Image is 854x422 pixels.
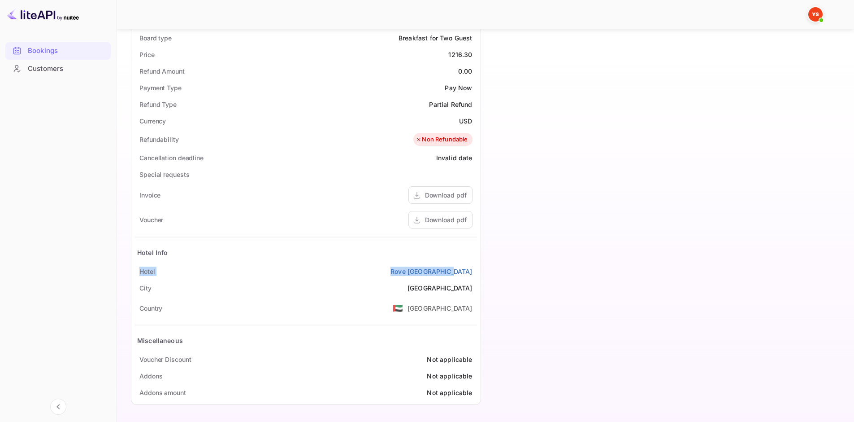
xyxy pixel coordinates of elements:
[445,83,472,92] div: Pay Now
[458,66,473,76] div: 0.00
[425,215,467,224] div: Download pdf
[139,215,163,224] div: Voucher
[407,283,473,293] div: [GEOGRAPHIC_DATA]
[139,83,182,92] div: Payment Type
[139,66,185,76] div: Refund Amount
[393,300,403,316] span: United States
[399,33,472,43] div: Breakfast for Two Guest
[5,60,111,78] div: Customers
[137,336,183,345] div: Miscellaneous
[407,303,473,313] div: [GEOGRAPHIC_DATA]
[139,388,186,397] div: Addons amount
[416,135,468,144] div: Non Refundable
[139,371,162,381] div: Addons
[28,64,106,74] div: Customers
[390,267,472,276] a: Rove [GEOGRAPHIC_DATA]
[139,33,172,43] div: Board type
[139,303,162,313] div: Country
[28,46,106,56] div: Bookings
[139,116,166,126] div: Currency
[139,100,177,109] div: Refund Type
[50,399,66,415] button: Collapse navigation
[448,50,472,59] div: 1216.30
[427,388,472,397] div: Not applicable
[139,170,189,179] div: Special requests
[139,153,204,163] div: Cancellation deadline
[139,355,191,364] div: Voucher Discount
[5,60,111,77] a: Customers
[425,190,467,200] div: Download pdf
[139,283,152,293] div: City
[427,355,472,364] div: Not applicable
[5,42,111,60] div: Bookings
[137,248,168,257] div: Hotel Info
[5,42,111,59] a: Bookings
[139,135,179,144] div: Refundability
[139,190,160,200] div: Invoice
[436,153,473,163] div: Invalid date
[139,50,155,59] div: Price
[459,116,472,126] div: USD
[429,100,472,109] div: Partial Refund
[808,7,823,22] img: Yandex Support
[427,371,472,381] div: Not applicable
[7,7,79,22] img: LiteAPI logo
[139,267,155,276] div: Hotel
